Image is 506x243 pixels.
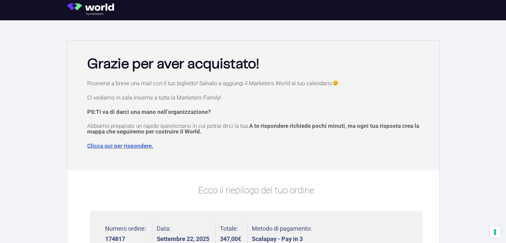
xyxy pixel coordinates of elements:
[87,142,153,149] a: Clicca qui per rispondere.
[252,236,312,242] strong: Scalapay - Pay in 3
[333,80,338,86] img: 🙂
[87,58,259,71] b: Grazie per aver acquistato!
[87,123,426,134] p: Abbiamo preparato un rapido questionario in cui potrai dirci la tua.
[87,80,426,86] p: Riceverai a breve una mail con il tuo biglietto! Salvalo e aggiungi il Marketers World al tuo cal...
[87,122,419,135] span: A te rispondere richiede pochi minuti, ma ogni tua risposta crea la mappa che seguiremo per costr...
[87,95,426,101] p: Ci vediamo in sala insieme a tutta la Marketers Family!
[238,235,241,242] span: €
[489,226,501,238] button: Le tue preferenze relative al consenso per le tecnologie di tracciamento
[96,109,211,115] span: Ti va di darci una mano nell’organizzazione?
[87,109,211,115] strong: PS:
[90,184,423,197] p: Ecco il riepilogo del tuo ordine
[157,236,209,242] strong: Settembre 22, 2025
[105,236,146,242] strong: 174817
[220,235,241,242] bdi: 347,00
